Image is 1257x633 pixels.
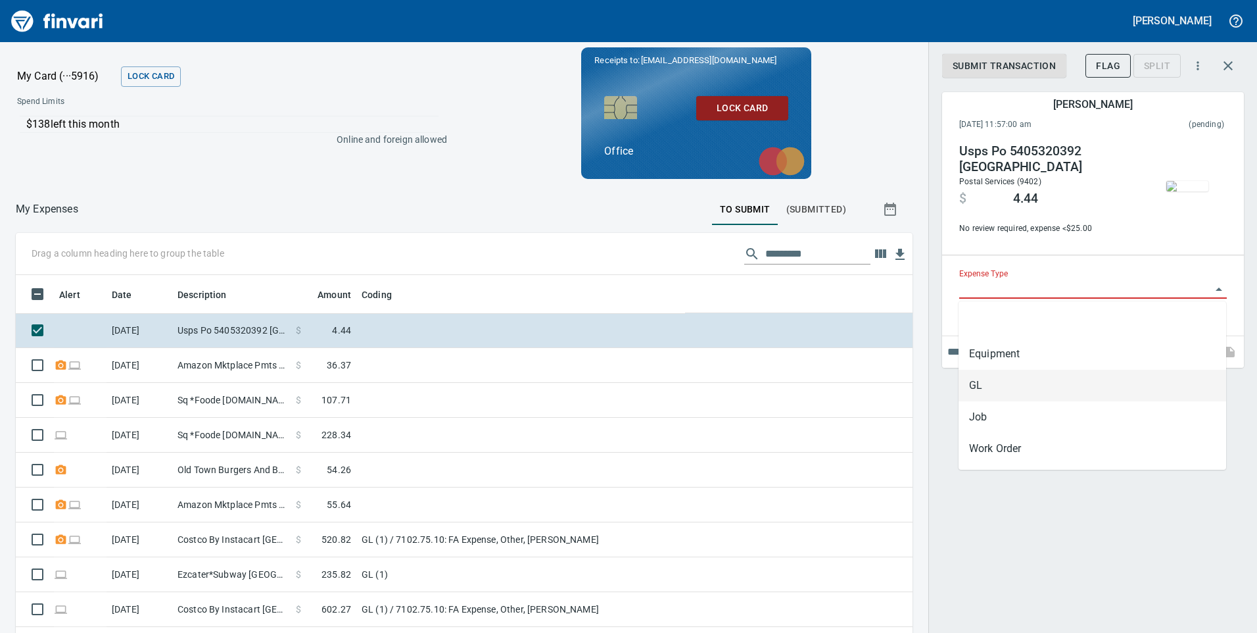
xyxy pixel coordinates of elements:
[296,324,301,337] span: $
[107,557,172,592] td: [DATE]
[1129,11,1215,31] button: [PERSON_NAME]
[321,393,351,407] span: 107.71
[786,201,846,218] span: (Submitted)
[327,463,351,476] span: 54.26
[7,133,447,146] p: Online and foreign allowed
[959,370,1226,401] li: GL
[870,244,890,264] button: Choose columns to display
[953,58,1056,74] span: Submit Transaction
[870,193,913,225] button: Show transactions within a particular date range
[107,592,172,627] td: [DATE]
[178,286,244,302] span: Description
[107,348,172,383] td: [DATE]
[959,338,1226,370] li: Equipment
[16,201,78,217] p: My Expenses
[1212,336,1244,368] span: This records your note into the expense
[321,568,351,581] span: 235.82
[107,383,172,418] td: [DATE]
[959,177,1041,186] span: Postal Services (9402)
[1110,118,1224,132] span: This charge has not been settled by the merchant yet. This usually takes a couple of days but in ...
[959,270,1008,278] label: Expense Type
[1085,54,1131,78] button: Flag
[172,383,291,418] td: Sq *Foode [DOMAIN_NAME] WA
[121,66,181,87] button: Lock Card
[296,463,301,476] span: $
[32,247,224,260] p: Drag a column heading here to group the table
[107,522,172,557] td: [DATE]
[594,54,798,67] p: Receipts to:
[54,500,68,509] span: Receipt Required
[720,201,771,218] span: To Submit
[68,395,82,404] span: Online transaction
[172,488,291,522] td: Amazon Mktplace Pmts [DOMAIN_NAME][URL] WA
[112,286,132,302] span: Date
[362,286,409,302] span: Coding
[1053,97,1132,111] h5: [PERSON_NAME]
[1013,191,1038,207] span: 4.44
[327,498,351,511] span: 55.64
[332,324,351,337] span: 4.44
[1183,51,1212,80] button: More
[17,68,116,84] p: My Card (···5916)
[296,498,301,511] span: $
[172,592,291,627] td: Costco By Instacart [GEOGRAPHIC_DATA] [GEOGRAPHIC_DATA]
[707,101,778,117] span: Lock Card
[172,418,291,453] td: Sq *Foode [DOMAIN_NAME] WA
[959,191,966,207] span: $
[8,5,107,37] img: Finvari
[321,428,351,442] span: 228.34
[356,522,685,557] td: GL (1) / 7102.75.10: FA Expense, Other, [PERSON_NAME]
[1212,50,1244,82] button: Close transaction
[59,286,80,302] span: Alert
[890,245,910,265] button: Download table
[1096,58,1120,74] span: Flag
[1133,59,1181,70] div: Transaction still pending, cannot split yet. It usually takes 2-3 days for a merchant to settle a...
[296,393,301,407] span: $
[959,433,1226,465] li: Work Order
[128,69,174,84] span: Lock Card
[1133,14,1212,28] h5: [PERSON_NAME]
[54,430,68,439] span: Online transaction
[54,535,68,544] span: Receipt Required
[604,143,788,159] p: Office
[356,592,685,627] td: GL (1) / 7102.75.10: FA Expense, Other, [PERSON_NAME]
[112,286,149,302] span: Date
[54,570,68,578] span: Online transaction
[321,533,351,546] span: 520.82
[296,603,301,616] span: $
[1210,280,1228,299] button: Close
[296,428,301,442] span: $
[54,465,68,474] span: Receipt Required
[172,522,291,557] td: Costco By Instacart [GEOGRAPHIC_DATA] [GEOGRAPHIC_DATA]
[26,116,439,132] p: $138 left this month
[942,54,1066,78] button: Submit Transaction
[321,603,351,616] span: 602.27
[54,395,68,404] span: Receipt Required
[296,359,301,372] span: $
[1166,181,1208,191] img: receipts%2Ftapani%2F2025-09-23%2FY25zNUE7hFNub98lOfxe4lQoLy93__eXPlwE31fy6uuunwJ2Wm_1.jpg
[318,286,351,302] span: Amount
[59,286,97,302] span: Alert
[959,222,1138,236] span: No review required, expense < $25.00
[107,418,172,453] td: [DATE]
[68,535,82,544] span: Online transaction
[172,348,291,383] td: Amazon Mktplace Pmts [DOMAIN_NAME][URL] WA
[296,568,301,581] span: $
[16,201,78,217] nav: breadcrumb
[959,143,1138,175] h4: Usps Po 5405320392 [GEOGRAPHIC_DATA]
[172,453,291,488] td: Old Town Burgers And B Battle Ground [GEOGRAPHIC_DATA]
[178,286,227,302] span: Description
[362,286,392,302] span: Coding
[68,500,82,509] span: Online transaction
[752,140,811,182] img: mastercard.svg
[959,401,1226,433] li: Job
[959,118,1110,132] span: [DATE] 11:57:00 am
[300,286,351,302] span: Amount
[54,361,68,369] span: Receipt Required
[107,488,172,522] td: [DATE]
[17,95,254,109] span: Spend Limits
[356,557,685,592] td: GL (1)
[107,313,172,348] td: [DATE]
[296,533,301,546] span: $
